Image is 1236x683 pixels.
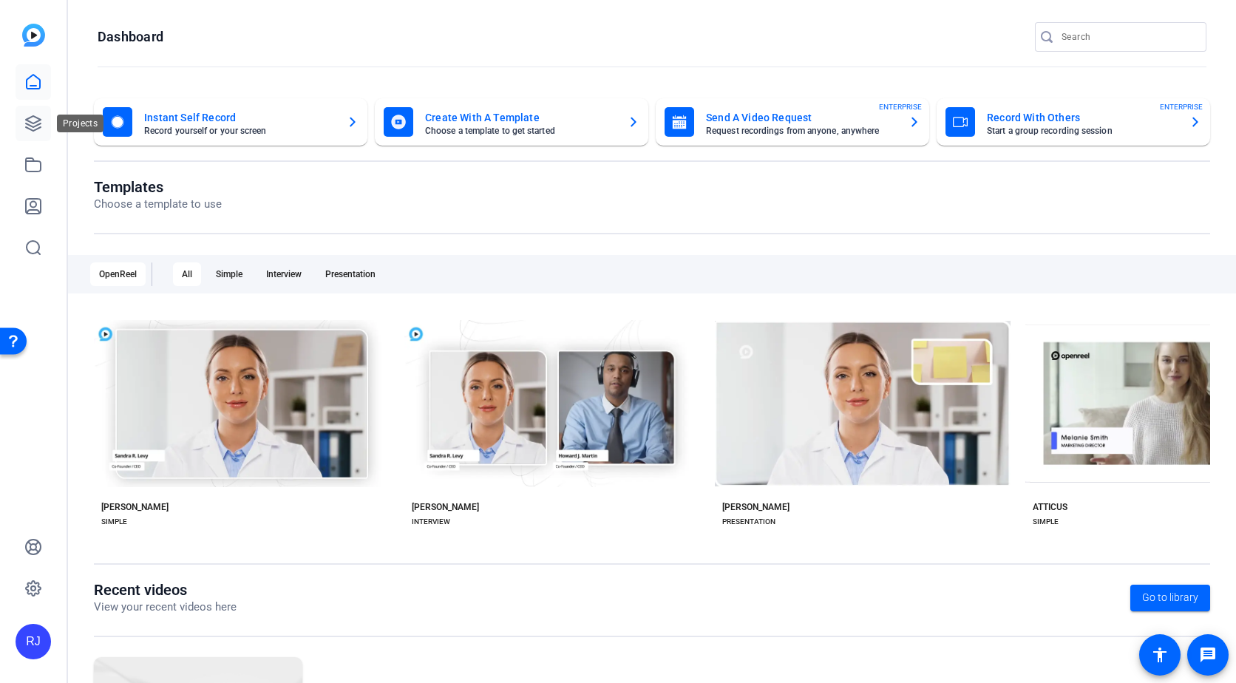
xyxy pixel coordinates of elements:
mat-card-title: Record With Others [987,109,1178,126]
div: SIMPLE [1033,516,1059,528]
div: INTERVIEW [412,516,450,528]
div: [PERSON_NAME] [101,501,169,513]
button: Instant Self RecordRecord yourself or your screen [94,98,367,146]
div: SIMPLE [101,516,127,528]
div: PRESENTATION [722,516,775,528]
div: Interview [257,262,310,286]
button: Send A Video RequestRequest recordings from anyone, anywhereENTERPRISE [656,98,929,146]
button: Create With A TemplateChoose a template to get started [375,98,648,146]
mat-icon: accessibility [1151,646,1169,664]
mat-icon: message [1199,646,1217,664]
button: Record With OthersStart a group recording sessionENTERPRISE [937,98,1210,146]
p: View your recent videos here [94,599,237,616]
mat-card-subtitle: Record yourself or your screen [144,126,335,135]
mat-card-subtitle: Choose a template to get started [425,126,616,135]
div: Presentation [316,262,384,286]
input: Search [1062,28,1195,46]
div: RJ [16,624,51,659]
div: All [173,262,201,286]
p: Choose a template to use [94,196,222,213]
mat-card-title: Instant Self Record [144,109,335,126]
div: Projects [57,115,103,132]
mat-card-title: Send A Video Request [706,109,897,126]
span: ENTERPRISE [1160,101,1203,112]
div: [PERSON_NAME] [412,501,479,513]
span: Go to library [1142,590,1198,605]
h1: Recent videos [94,581,237,599]
span: ENTERPRISE [879,101,922,112]
div: [PERSON_NAME] [722,501,790,513]
img: blue-gradient.svg [22,24,45,47]
div: Simple [207,262,251,286]
h1: Templates [94,178,222,196]
mat-card-subtitle: Start a group recording session [987,126,1178,135]
div: ATTICUS [1033,501,1067,513]
h1: Dashboard [98,28,163,46]
div: OpenReel [90,262,146,286]
mat-card-subtitle: Request recordings from anyone, anywhere [706,126,897,135]
a: Go to library [1130,585,1210,611]
mat-card-title: Create With A Template [425,109,616,126]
